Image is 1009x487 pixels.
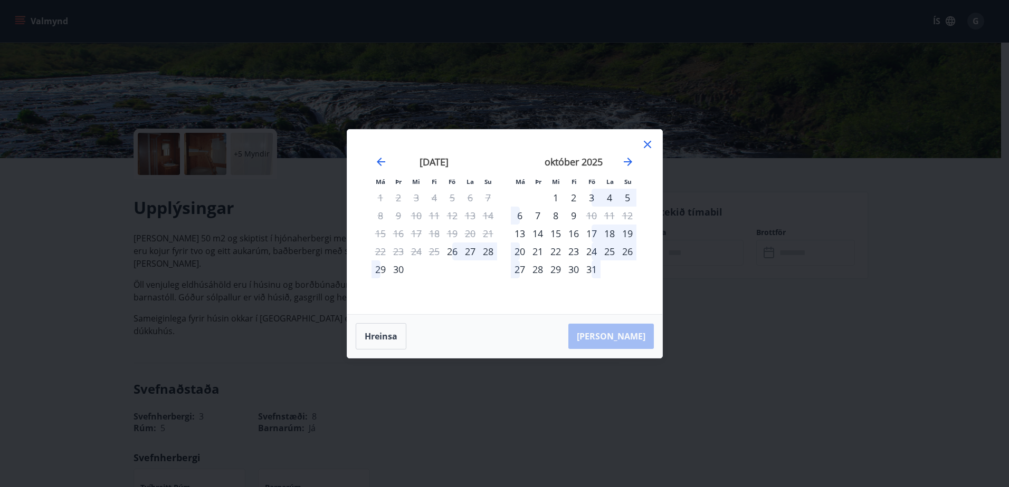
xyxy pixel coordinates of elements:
[372,260,389,278] div: 29
[547,189,565,207] td: Choose miðvikudagur, 1. október 2025 as your check-in date. It’s available.
[547,189,565,207] div: 1
[601,189,618,207] td: Choose laugardagur, 4. október 2025 as your check-in date. It’s available.
[601,189,618,207] div: 4
[412,178,420,186] small: Mi
[565,207,583,225] td: Choose fimmtudagur, 9. október 2025 as your check-in date. It’s available.
[547,207,565,225] div: 8
[511,225,529,242] div: Aðeins innritun í boði
[479,242,497,260] td: Choose sunnudagur, 28. september 2025 as your check-in date. It’s available.
[529,242,547,260] td: Choose þriðjudagur, 21. október 2025 as your check-in date. It’s available.
[372,260,389,278] td: Choose mánudagur, 29. september 2025 as your check-in date. It’s available.
[420,155,449,168] strong: [DATE]
[389,207,407,225] td: Not available. þriðjudagur, 9. september 2025
[375,155,387,168] div: Move backward to switch to the previous month.
[511,207,529,225] div: 6
[547,225,565,242] td: Choose miðvikudagur, 15. október 2025 as your check-in date. It’s available.
[588,178,595,186] small: Fö
[622,155,634,168] div: Move forward to switch to the next month.
[529,207,547,225] div: 7
[547,260,565,278] div: 29
[529,225,547,242] div: 14
[529,225,547,242] td: Choose þriðjudagur, 14. október 2025 as your check-in date. It’s available.
[601,225,618,242] div: 18
[606,178,614,186] small: La
[565,260,583,278] td: Choose fimmtudagur, 30. október 2025 as your check-in date. It’s available.
[529,260,547,278] div: 28
[395,178,402,186] small: Þr
[389,260,407,278] div: 30
[407,225,425,242] td: Not available. miðvikudagur, 17. september 2025
[461,242,479,260] td: Choose laugardagur, 27. september 2025 as your check-in date. It’s available.
[618,189,636,207] div: 5
[479,207,497,225] td: Not available. sunnudagur, 14. september 2025
[545,155,603,168] strong: október 2025
[511,260,529,278] div: 27
[583,207,601,225] div: Aðeins útritun í boði
[529,207,547,225] td: Choose þriðjudagur, 7. október 2025 as your check-in date. It’s available.
[583,225,601,242] td: Choose föstudagur, 17. október 2025 as your check-in date. It’s available.
[389,242,407,260] td: Not available. þriðjudagur, 23. september 2025
[443,189,461,207] td: Not available. föstudagur, 5. september 2025
[583,189,601,207] div: 3
[376,178,385,186] small: Má
[389,225,407,242] td: Not available. þriðjudagur, 16. september 2025
[407,242,425,260] td: Not available. miðvikudagur, 24. september 2025
[425,189,443,207] td: Not available. fimmtudagur, 4. september 2025
[461,207,479,225] td: Not available. laugardagur, 13. september 2025
[547,225,565,242] div: 15
[479,242,497,260] div: 28
[443,242,461,260] td: Choose föstudagur, 26. september 2025 as your check-in date. It’s available.
[372,242,389,260] td: Not available. mánudagur, 22. september 2025
[511,260,529,278] td: Choose mánudagur, 27. október 2025 as your check-in date. It’s available.
[618,242,636,260] td: Choose sunnudagur, 26. október 2025 as your check-in date. It’s available.
[565,242,583,260] div: 23
[583,207,601,225] td: Not available. föstudagur, 10. október 2025
[618,242,636,260] div: 26
[432,178,437,186] small: Fi
[565,260,583,278] div: 30
[618,225,636,242] div: 19
[583,242,601,260] td: Choose föstudagur, 24. október 2025 as your check-in date. It’s available.
[443,242,461,260] div: Aðeins innritun í boði
[425,207,443,225] td: Not available. fimmtudagur, 11. september 2025
[529,260,547,278] td: Choose þriðjudagur, 28. október 2025 as your check-in date. It’s available.
[572,178,577,186] small: Fi
[479,225,497,242] td: Not available. sunnudagur, 21. september 2025
[618,225,636,242] td: Choose sunnudagur, 19. október 2025 as your check-in date. It’s available.
[547,242,565,260] td: Choose miðvikudagur, 22. október 2025 as your check-in date. It’s available.
[547,207,565,225] td: Choose miðvikudagur, 8. október 2025 as your check-in date. It’s available.
[511,225,529,242] td: Choose mánudagur, 13. október 2025 as your check-in date. It’s available.
[565,189,583,207] td: Choose fimmtudagur, 2. október 2025 as your check-in date. It’s available.
[511,207,529,225] td: Choose mánudagur, 6. október 2025 as your check-in date. It’s available.
[372,189,389,207] td: Not available. mánudagur, 1. september 2025
[389,189,407,207] td: Not available. þriðjudagur, 2. september 2025
[547,242,565,260] div: 22
[407,207,425,225] td: Not available. miðvikudagur, 10. september 2025
[583,225,601,242] div: 17
[479,189,497,207] td: Not available. sunnudagur, 7. september 2025
[443,225,461,242] td: Not available. föstudagur, 19. september 2025
[535,178,541,186] small: Þr
[565,242,583,260] td: Choose fimmtudagur, 23. október 2025 as your check-in date. It’s available.
[360,142,650,301] div: Calendar
[565,189,583,207] div: 2
[601,242,618,260] div: 25
[389,260,407,278] td: Choose þriðjudagur, 30. september 2025 as your check-in date. It’s available.
[601,242,618,260] td: Choose laugardagur, 25. október 2025 as your check-in date. It’s available.
[461,242,479,260] div: 27
[565,225,583,242] div: 16
[425,225,443,242] td: Not available. fimmtudagur, 18. september 2025
[372,207,389,225] td: Not available. mánudagur, 8. september 2025
[565,225,583,242] td: Choose fimmtudagur, 16. október 2025 as your check-in date. It’s available.
[601,207,618,225] td: Not available. laugardagur, 11. október 2025
[583,242,601,260] div: 24
[356,323,406,349] button: Hreinsa
[461,225,479,242] td: Not available. laugardagur, 20. september 2025
[583,189,601,207] td: Choose föstudagur, 3. október 2025 as your check-in date. It’s available.
[467,178,474,186] small: La
[583,260,601,278] td: Choose föstudagur, 31. október 2025 as your check-in date. It’s available.
[601,225,618,242] td: Choose laugardagur, 18. október 2025 as your check-in date. It’s available.
[511,242,529,260] div: 20
[407,189,425,207] td: Not available. miðvikudagur, 3. september 2025
[372,225,389,242] td: Not available. mánudagur, 15. september 2025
